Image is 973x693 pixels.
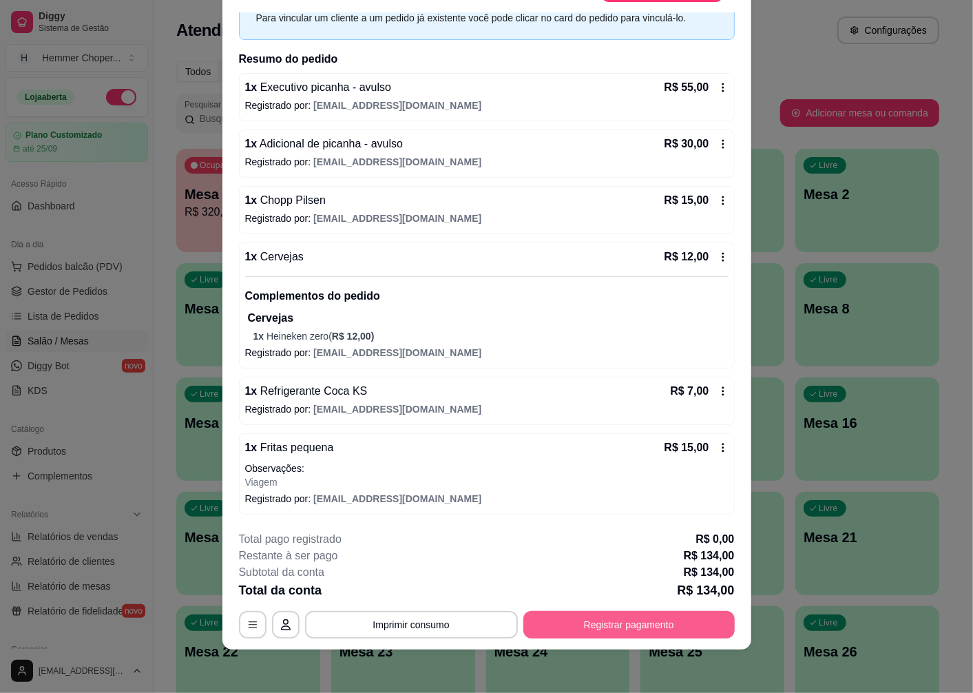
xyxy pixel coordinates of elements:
[257,442,333,453] span: Fritas pequena
[239,51,735,68] h2: Resumo do pedido
[665,79,709,96] p: R$ 55,00
[695,531,734,548] p: R$ 0,00
[248,310,729,327] p: Cervejas
[257,194,326,206] span: Chopp Pilsen
[245,492,729,506] p: Registrado por:
[239,581,322,600] p: Total da conta
[670,383,709,400] p: R$ 7,00
[257,251,304,262] span: Cervejas
[684,548,735,564] p: R$ 134,00
[677,581,734,600] p: R$ 134,00
[245,288,729,304] p: Complementos do pedido
[253,329,729,343] p: Heineken zero (
[239,531,342,548] p: Total pago registrado
[332,331,375,342] span: R$ 12,00 )
[313,156,481,167] span: [EMAIL_ADDRESS][DOMAIN_NAME]
[245,79,392,96] p: 1 x
[253,331,266,342] span: 1 x
[245,439,334,456] p: 1 x
[313,100,481,111] span: [EMAIL_ADDRESS][DOMAIN_NAME]
[239,564,325,581] p: Subtotal da conta
[665,249,709,265] p: R$ 12,00
[245,249,304,265] p: 1 x
[257,385,367,397] span: Refrigerante Coca KS
[313,347,481,358] span: [EMAIL_ADDRESS][DOMAIN_NAME]
[523,611,735,639] button: Registrar pagamento
[665,192,709,209] p: R$ 15,00
[245,211,729,225] p: Registrado por:
[245,346,729,360] p: Registrado por:
[245,192,326,209] p: 1 x
[245,136,404,152] p: 1 x
[256,10,704,25] div: Para vincular um cliente a um pedido já existente você pode clicar no card do pedido para vinculá...
[665,439,709,456] p: R$ 15,00
[239,548,338,564] p: Restante à ser pago
[684,564,735,581] p: R$ 134,00
[257,138,403,149] span: Adicional de picanha - avulso
[245,99,729,112] p: Registrado por:
[305,611,518,639] button: Imprimir consumo
[313,404,481,415] span: [EMAIL_ADDRESS][DOMAIN_NAME]
[313,493,481,504] span: [EMAIL_ADDRESS][DOMAIN_NAME]
[313,213,481,224] span: [EMAIL_ADDRESS][DOMAIN_NAME]
[245,402,729,416] p: Registrado por:
[245,155,729,169] p: Registrado por:
[245,475,729,489] p: Viagem
[665,136,709,152] p: R$ 30,00
[245,383,368,400] p: 1 x
[257,81,391,93] span: Executivo picanha - avulso
[245,462,729,475] p: Observações:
